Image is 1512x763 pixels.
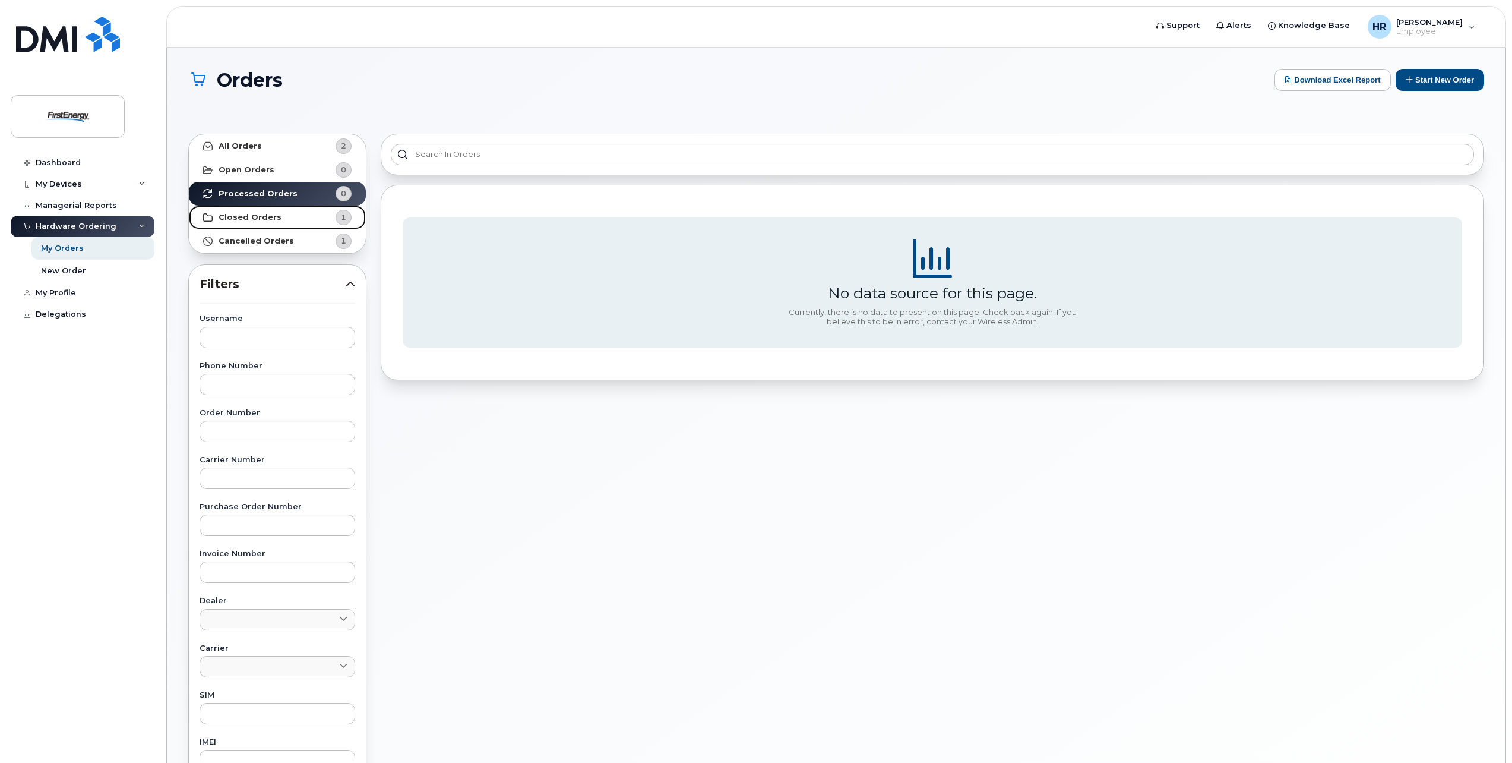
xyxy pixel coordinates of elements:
[200,315,355,323] label: Username
[189,229,366,253] a: Cancelled Orders1
[200,276,346,293] span: Filters
[1396,69,1484,91] button: Start New Order
[200,739,355,746] label: IMEI
[219,213,281,222] strong: Closed Orders
[200,597,355,605] label: Dealer
[189,206,366,229] a: Closed Orders1
[189,134,366,158] a: All Orders2
[1460,711,1503,754] iframe: Messenger Launcher
[217,70,283,90] span: Orders
[784,308,1081,326] div: Currently, there is no data to present on this page. Check back again. If you believe this to be ...
[189,158,366,182] a: Open Orders0
[341,212,346,223] span: 1
[341,164,346,175] span: 0
[200,550,355,558] label: Invoice Number
[200,456,355,464] label: Carrier Number
[219,189,298,198] strong: Processed Orders
[219,165,274,175] strong: Open Orders
[341,140,346,152] span: 2
[200,409,355,417] label: Order Number
[1274,69,1391,91] button: Download Excel Report
[828,284,1037,302] div: No data source for this page.
[219,237,294,246] strong: Cancelled Orders
[200,692,355,699] label: SIM
[341,188,346,199] span: 0
[200,362,355,370] label: Phone Number
[391,144,1474,165] input: Search in orders
[200,503,355,511] label: Purchase Order Number
[200,645,355,652] label: Carrier
[341,235,346,247] span: 1
[189,182,366,206] a: Processed Orders0
[219,141,262,151] strong: All Orders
